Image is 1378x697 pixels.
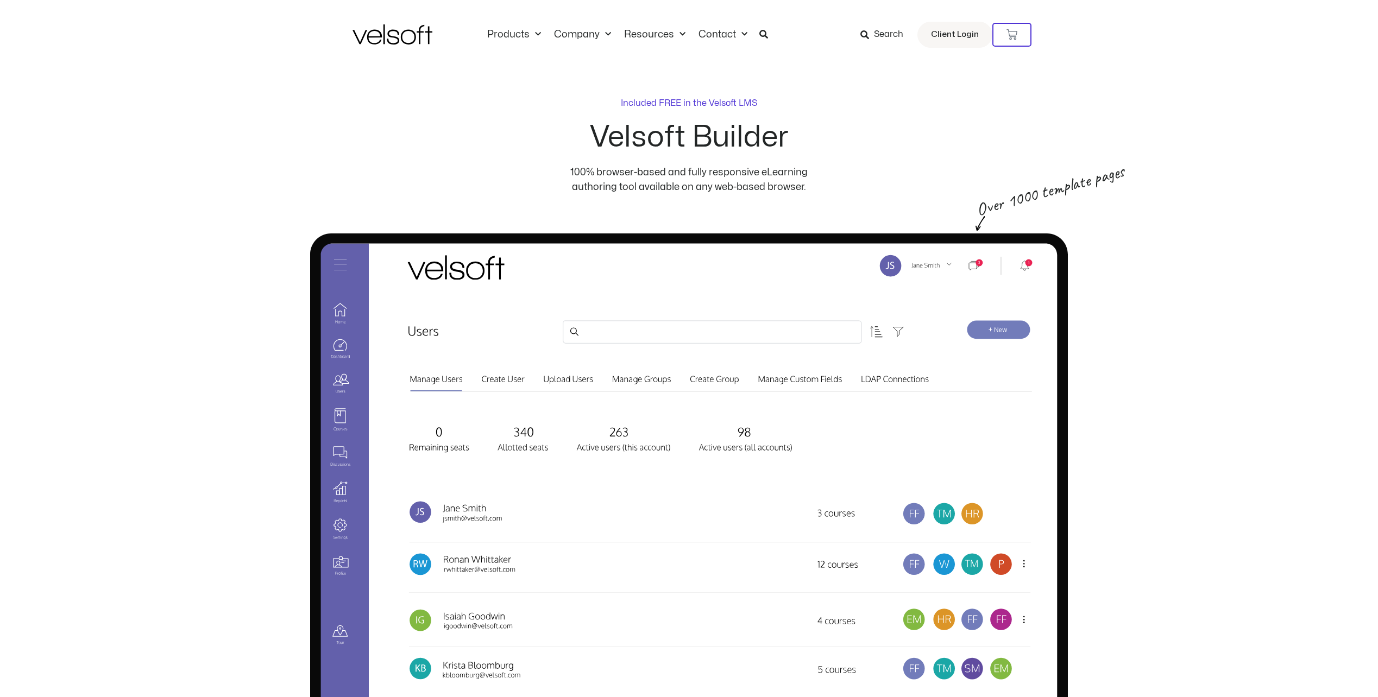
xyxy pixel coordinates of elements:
[618,29,692,41] a: ResourcesMenu Toggle
[550,165,828,194] p: 100% browser-based and fully responsive eLearning authoring tool available on any web-based browser.
[481,29,548,41] a: ProductsMenu Toggle
[548,29,618,41] a: CompanyMenu Toggle
[494,123,885,152] h2: Velsoft Builder
[692,29,754,41] a: ContactMenu Toggle
[860,26,911,44] a: Search
[931,28,979,42] span: Client Login
[353,24,432,45] img: Velsoft Training Materials
[874,28,903,42] span: Search
[621,97,757,110] p: Included FREE in the Velsoft LMS
[917,22,992,48] a: Client Login
[481,29,754,41] nav: Menu
[975,178,1068,218] p: Over 1000 template pages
